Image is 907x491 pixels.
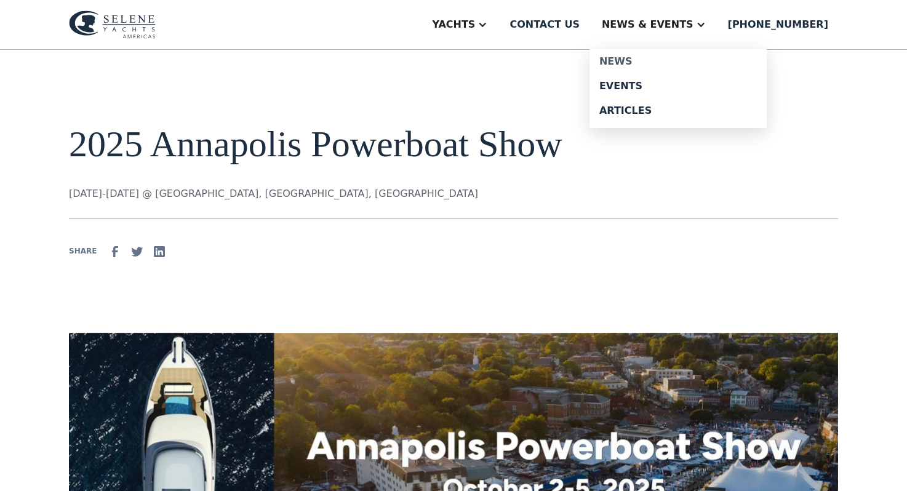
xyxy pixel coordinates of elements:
[108,244,122,259] img: facebook
[589,49,767,128] nav: News & EVENTS
[69,186,581,201] p: [DATE]-[DATE] @ [GEOGRAPHIC_DATA], [GEOGRAPHIC_DATA], [GEOGRAPHIC_DATA]
[589,49,767,74] a: News
[589,98,767,123] a: Articles
[69,245,97,257] div: SHARE
[432,17,475,32] div: Yachts
[602,17,693,32] div: News & EVENTS
[599,106,757,116] div: Articles
[130,244,145,259] img: Twitter
[589,74,767,98] a: Events
[599,81,757,91] div: Events
[69,124,581,164] h1: 2025 Annapolis Powerboat Show
[69,10,156,39] img: logo
[152,244,167,259] img: Linkedin
[509,17,580,32] div: Contact us
[599,57,757,66] div: News
[728,17,828,32] div: [PHONE_NUMBER]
